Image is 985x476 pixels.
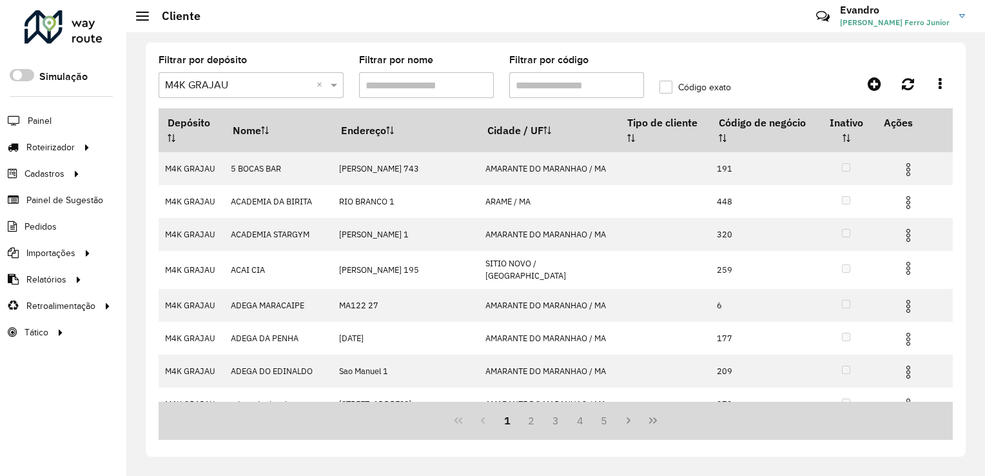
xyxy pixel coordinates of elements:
td: RIO BRANCO 1 [332,185,478,218]
td: ADEGA DA PENHA [224,322,332,355]
label: Filtrar por nome [359,52,433,68]
button: Next Page [616,408,641,433]
td: Sao Manuel 1 [332,355,478,388]
td: [PERSON_NAME] 1 [332,218,478,251]
td: ADEGA MARACAIPE [224,289,332,322]
th: Código de negócio [710,109,818,152]
span: Roteirizador [26,141,75,154]
td: M4K GRAJAU [159,289,224,322]
td: ARAME / MA [478,185,618,218]
td: 5 BOCAS BAR [224,152,332,185]
span: Cadastros [24,167,64,181]
h2: Cliente [149,9,200,23]
label: Código exato [659,81,731,94]
td: AMARANTE DO MARANHAO / MA [478,289,618,322]
span: Clear all [317,77,327,93]
td: M4K GRAJAU [159,218,224,251]
a: Contato Rápido [809,3,837,30]
td: adega do riquelme [224,388,332,421]
td: M4K GRAJAU [159,251,224,289]
th: Nome [224,109,332,152]
button: 4 [568,408,592,433]
td: AMARANTE DO MARANHAO / MA [478,388,618,421]
td: 373 [710,388,818,421]
td: [PERSON_NAME] 195 [332,251,478,289]
td: 191 [710,152,818,185]
td: [PERSON_NAME] 743 [332,152,478,185]
td: M4K GRAJAU [159,322,224,355]
td: 259 [710,251,818,289]
button: 2 [519,408,543,433]
span: Pedidos [24,220,57,233]
td: AMARANTE DO MARANHAO / MA [478,218,618,251]
button: 5 [592,408,617,433]
span: Painel [28,114,52,128]
span: Importações [26,246,75,260]
h3: Evandro [840,4,950,16]
td: ACADEMIA DA BIRITA [224,185,332,218]
button: Last Page [641,408,665,433]
td: M4K GRAJAU [159,355,224,388]
span: Relatórios [26,273,66,286]
th: Endereço [332,109,478,152]
td: MA122 27 [332,289,478,322]
td: ACAI CIA [224,251,332,289]
td: 177 [710,322,818,355]
td: M4K GRAJAU [159,152,224,185]
th: Tipo de cliente [618,109,710,152]
td: ACADEMIA STARGYM [224,218,332,251]
label: Simulação [39,69,88,84]
span: Tático [24,326,48,339]
th: Cidade / UF [478,109,618,152]
td: 209 [710,355,818,388]
td: AMARANTE DO MARANHAO / MA [478,355,618,388]
td: [STREET_ADDRESS] [332,388,478,421]
td: AMARANTE DO MARANHAO / MA [478,322,618,355]
label: Filtrar por depósito [159,52,247,68]
td: M4K GRAJAU [159,185,224,218]
td: SITIO NOVO / [GEOGRAPHIC_DATA] [478,251,618,289]
span: [PERSON_NAME] Ferro Junior [840,17,950,28]
button: 3 [543,408,568,433]
td: ADEGA DO EDINALDO [224,355,332,388]
th: Depósito [159,109,224,152]
td: 448 [710,185,818,218]
button: 1 [495,408,520,433]
label: Filtrar por código [509,52,589,68]
td: AMARANTE DO MARANHAO / MA [478,152,618,185]
span: Painel de Sugestão [26,193,103,207]
td: 320 [710,218,818,251]
th: Inativo [817,109,874,152]
td: 6 [710,289,818,322]
td: M4K GRAJAU [159,388,224,421]
th: Ações [875,109,952,136]
td: [DATE] [332,322,478,355]
span: Retroalimentação [26,299,95,313]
